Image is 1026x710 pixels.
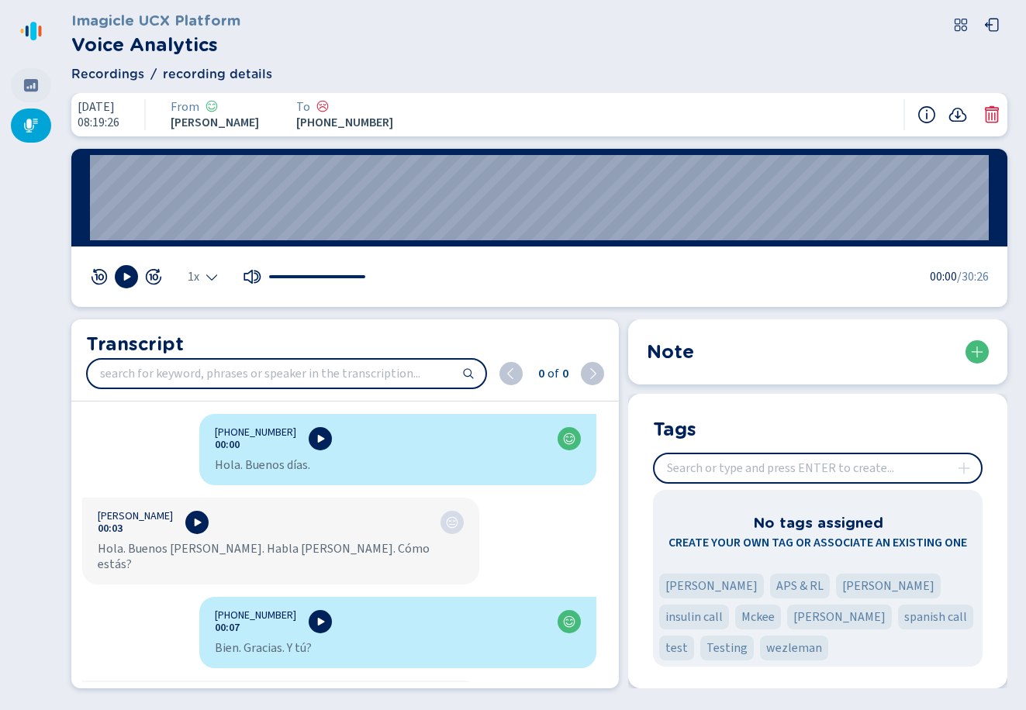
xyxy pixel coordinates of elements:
[171,115,259,129] span: [PERSON_NAME]
[917,105,936,124] svg: info-circle
[462,367,475,380] svg: search
[535,364,544,383] span: 0
[760,636,828,660] div: Tag 'wezleman'
[446,516,458,529] svg: icon-emoji-neutral
[581,362,604,385] button: next (ENTER)
[665,639,688,657] span: test
[314,615,326,628] svg: play
[88,360,485,388] input: search for keyword, phrases or speaker in the transcription...
[898,605,973,629] div: Tag 'spanish call'
[11,68,51,102] div: Dashboard
[700,636,754,660] div: Tag 'Testing'
[563,433,575,445] svg: icon-emoji-smile
[215,640,581,656] div: Bien. Gracias. Y tú?
[86,330,604,358] h2: Transcript
[243,267,261,286] button: Mute
[23,118,39,133] svg: mic-fill
[296,115,393,129] span: [PHONE_NUMBER]
[983,105,1001,124] svg: trash-fill
[753,512,883,533] h3: No tags assigned
[78,115,119,129] span: 08:19:26
[958,462,970,474] svg: plus
[115,265,138,288] button: Play [Hotkey: spacebar]
[215,426,296,439] span: [PHONE_NUMBER]
[11,109,51,143] div: Recordings
[776,577,824,595] span: APS & RL
[948,105,967,124] button: Recording download
[948,105,967,124] svg: cloud-arrow-down-fill
[971,346,983,358] svg: plus
[741,608,775,626] span: Mckee
[668,533,967,552] span: Create your own tag or associate an existing one
[647,338,694,366] h2: Note
[563,433,575,445] div: Positive sentiment
[659,574,764,598] div: Tag 'A. Posella'
[71,9,240,31] h3: Imagicle UCX Platform
[144,267,163,286] svg: jump-forward
[917,105,936,124] button: Recording information
[171,100,199,114] span: From
[446,516,458,529] div: Neutral sentiment
[653,415,696,440] h2: Tags
[983,105,1001,124] button: Delete conversation
[144,267,163,286] button: skip 10 sec fwd [Hotkey: arrow-right]
[23,78,39,93] svg: dashboard-filled
[314,433,326,445] svg: play
[706,639,748,657] span: Testing
[665,608,723,626] span: insulin call
[78,100,119,114] span: [DATE]
[90,267,109,286] svg: jump-back
[71,31,240,59] h2: Voice Analytics
[957,267,989,286] span: /30:26
[659,605,729,629] div: Tag 'insulin call'
[316,100,329,114] div: Negative sentiment
[206,100,218,112] svg: icon-emoji-smile
[215,439,240,451] button: 00:00
[655,454,981,482] input: Search or type and press ENTER to create...
[215,622,240,634] button: 00:07
[120,271,133,283] svg: play
[544,364,559,383] span: of
[787,605,892,629] div: Tag 'Megan H'
[836,574,941,598] div: Tag 'duque'
[98,522,123,535] button: 00:03
[793,608,886,626] span: [PERSON_NAME]
[563,615,575,628] svg: icon-emoji-smile
[505,367,517,380] svg: chevron-left
[215,609,296,622] span: [PHONE_NUMBER]
[930,267,957,286] span: 00:00
[206,271,218,283] svg: chevron-down
[499,362,523,385] button: previous (shift + ENTER)
[586,367,599,380] svg: chevron-right
[188,271,199,283] span: 1x
[243,267,261,286] svg: volume-up-fill
[904,608,967,626] span: spanish call
[316,100,329,112] svg: icon-emoji-sad
[296,100,310,114] span: To
[71,65,144,84] span: Recordings
[766,639,822,657] span: wezleman
[98,510,173,522] span: [PERSON_NAME]
[191,516,203,529] svg: play
[206,100,218,114] div: Positive sentiment
[188,271,218,283] div: Select the playback speed
[770,574,830,598] div: Tag 'APS & RL'
[559,364,568,383] span: 0
[984,17,1000,33] svg: box-arrow-left
[98,541,464,572] div: Hola. Buenos [PERSON_NAME]. Habla [PERSON_NAME]. Cómo estás?
[659,636,694,660] div: Tag 'test'
[735,605,781,629] div: Tag 'Mckee'
[90,267,109,286] button: skip 10 sec rev [Hotkey: arrow-left]
[163,65,272,84] span: recording details
[842,577,934,595] span: [PERSON_NAME]
[215,457,581,473] div: Hola. Buenos días.
[665,577,758,595] span: [PERSON_NAME]
[563,615,575,628] div: Positive sentiment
